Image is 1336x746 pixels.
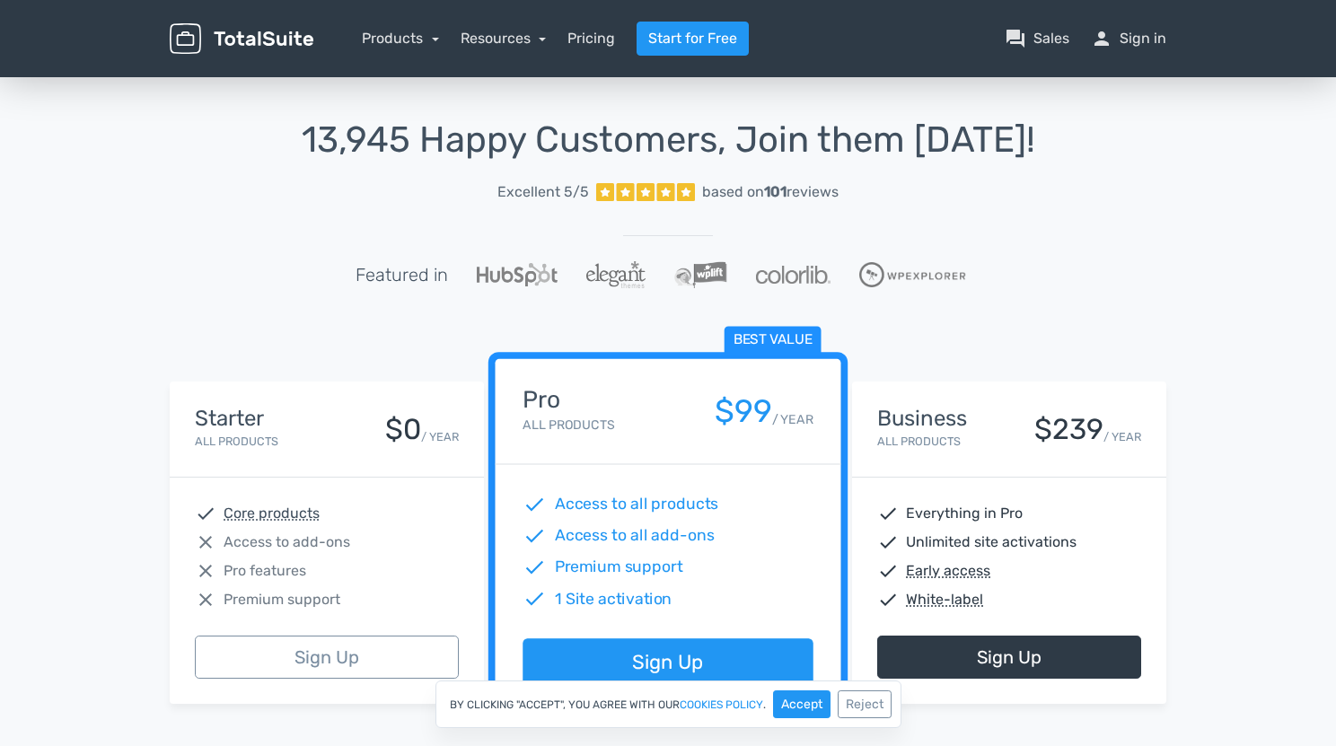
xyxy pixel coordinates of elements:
[877,503,899,524] span: check
[773,690,831,718] button: Accept
[523,524,546,548] span: check
[224,589,340,610] span: Premium support
[674,261,727,288] img: WPLift
[555,493,719,516] span: Access to all products
[877,636,1141,679] a: Sign Up
[1091,28,1112,49] span: person
[906,560,990,582] abbr: Early access
[838,690,892,718] button: Reject
[421,428,459,445] small: / YEAR
[906,503,1023,524] span: Everything in Pro
[725,327,822,355] span: Best value
[195,589,216,610] span: close
[170,23,313,55] img: TotalSuite for WordPress
[877,434,961,448] small: All Products
[637,22,749,56] a: Start for Free
[195,560,216,582] span: close
[523,387,614,413] h4: Pro
[680,699,763,710] a: cookies policy
[764,183,787,200] strong: 101
[224,503,320,524] abbr: Core products
[461,30,547,47] a: Resources
[715,394,772,429] div: $99
[523,587,546,610] span: check
[772,410,813,429] small: / YEAR
[702,181,839,203] div: based on reviews
[385,414,421,445] div: $0
[195,636,459,679] a: Sign Up
[497,181,589,203] span: Excellent 5/5
[906,531,1077,553] span: Unlimited site activations
[224,560,306,582] span: Pro features
[477,263,558,286] img: Hubspot
[586,261,645,288] img: ElegantThemes
[567,28,615,49] a: Pricing
[523,417,614,433] small: All Products
[877,589,899,610] span: check
[1005,28,1026,49] span: question_answer
[555,587,672,610] span: 1 Site activation
[1034,414,1103,445] div: $239
[195,407,278,430] h4: Starter
[435,680,901,728] div: By clicking "Accept", you agree with our .
[170,120,1166,160] h1: 13,945 Happy Customers, Join them [DATE]!
[877,560,899,582] span: check
[1091,28,1166,49] a: personSign in
[859,262,966,287] img: WPExplorer
[555,524,715,548] span: Access to all add-ons
[362,30,439,47] a: Products
[877,531,899,553] span: check
[195,503,216,524] span: check
[195,434,278,448] small: All Products
[906,589,983,610] abbr: White-label
[1005,28,1069,49] a: question_answerSales
[523,493,546,516] span: check
[555,556,683,579] span: Premium support
[877,407,967,430] h4: Business
[224,531,350,553] span: Access to add-ons
[523,639,813,687] a: Sign Up
[170,174,1166,210] a: Excellent 5/5 based on101reviews
[756,266,830,284] img: Colorlib
[523,556,546,579] span: check
[1103,428,1141,445] small: / YEAR
[356,265,448,285] h5: Featured in
[195,531,216,553] span: close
